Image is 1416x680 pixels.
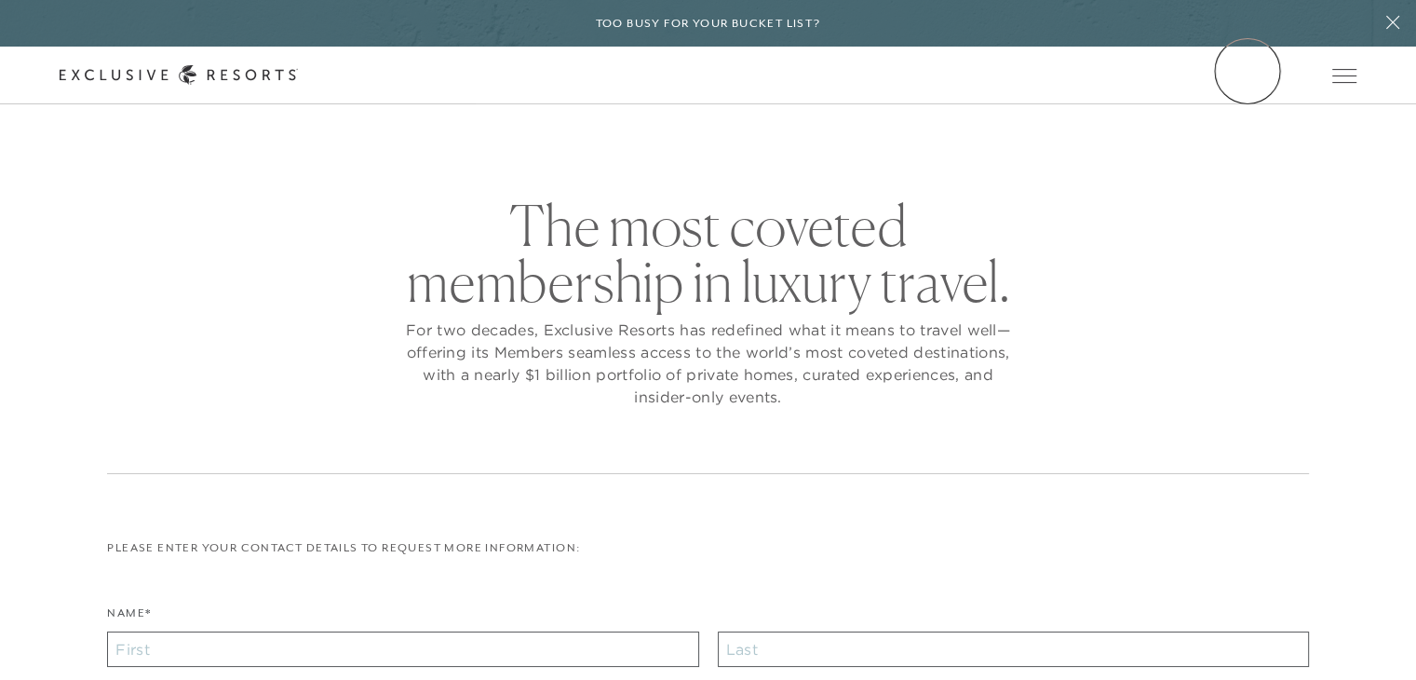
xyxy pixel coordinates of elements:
h6: Too busy for your bucket list? [596,15,821,33]
input: Last [718,632,1309,667]
input: First [107,632,698,667]
label: Name* [107,605,151,632]
p: For two decades, Exclusive Resorts has redefined what it means to travel well—offering its Member... [401,319,1016,408]
h2: The most coveted membership in luxury travel. [401,197,1016,309]
button: Open navigation [1332,69,1356,82]
p: Please enter your contact details to request more information: [107,539,1308,557]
